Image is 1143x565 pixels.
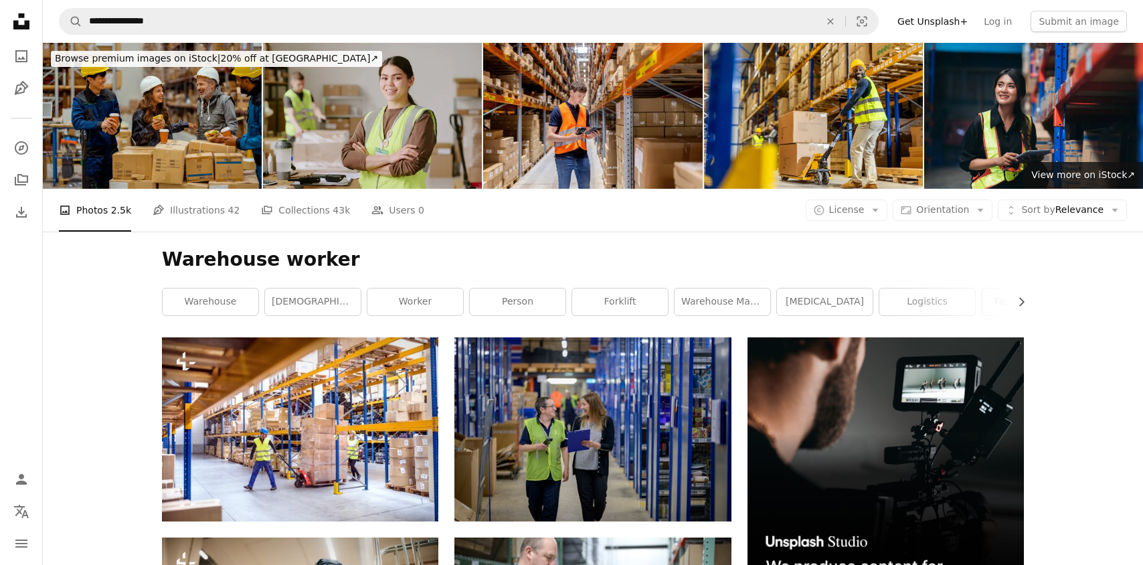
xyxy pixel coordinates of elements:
span: Relevance [1021,204,1104,217]
a: worker [367,289,463,315]
a: [MEDICAL_DATA] [777,289,873,315]
a: Collections [8,167,35,193]
a: Download History [8,199,35,226]
button: Clear [816,9,845,34]
a: Get Unsplash+ [889,11,976,32]
button: License [806,199,888,221]
button: Orientation [893,199,992,221]
button: Menu [8,530,35,557]
span: 42 [228,203,240,218]
button: Submit an image [1031,11,1127,32]
button: Search Unsplash [60,9,82,34]
a: factory worker [982,289,1077,315]
img: Team Bonding: Warehouse Workers Enjoy Lunch Together [43,43,262,189]
a: Collections 43k [261,189,350,232]
span: 43k [333,203,350,218]
form: Find visuals sitewide [59,8,879,35]
a: Log in / Sign up [8,466,35,493]
span: Sort by [1021,204,1055,215]
a: logistics [879,289,975,315]
a: person [470,289,565,315]
button: Sort byRelevance [998,199,1127,221]
a: [DEMOGRAPHIC_DATA] [265,289,361,315]
a: Illustrations 42 [153,189,240,232]
img: a man and a woman in a warehouse [454,337,731,521]
a: warehouse [163,289,258,315]
span: 0 [418,203,424,218]
a: Users 0 [371,189,424,232]
a: a man and a woman in a warehouse [454,423,731,435]
a: warehouse manager [675,289,770,315]
a: Browse premium images on iStock|20% off at [GEOGRAPHIC_DATA]↗ [43,43,390,75]
a: Young warehouse workers pulling a pallet truck with boxes. [162,423,438,435]
img: Warehouse worker working and checking the stock in the warehouse. .Factory manager using digital ... [924,43,1143,189]
span: Orientation [916,204,969,215]
a: View more on iStock↗ [1023,162,1143,189]
img: Young warehouse workers pulling a pallet truck with boxes. [162,337,438,521]
a: Photos [8,43,35,70]
img: Smiling Warehouse Worker Unpacking Boxes in Storage Area [263,43,482,189]
h1: Warehouse worker [162,248,1024,272]
span: 20% off at [GEOGRAPHIC_DATA] ↗ [55,53,378,64]
span: View more on iStock ↗ [1031,169,1135,180]
span: Browse premium images on iStock | [55,53,220,64]
img: Young man working at distribution warehouse [483,43,702,189]
a: Explore [8,135,35,161]
button: scroll list to the right [1009,289,1024,315]
a: forklift [572,289,668,315]
button: Language [8,498,35,525]
span: License [829,204,865,215]
a: Log in [976,11,1020,32]
button: Visual search [846,9,878,34]
a: Illustrations [8,75,35,102]
img: Warehouse Worker Operating a Pallet Jack with Stacked Boxes and Shelves [704,43,923,189]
